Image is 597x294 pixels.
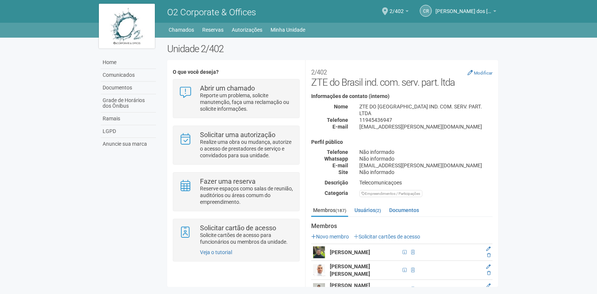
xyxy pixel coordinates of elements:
[409,285,417,293] span: Cartão de acesso cancelado
[435,1,491,14] span: Cintia Ribeiro Bottino dos Santos
[338,169,348,175] strong: Site
[354,155,498,162] div: Não informado
[200,185,294,205] p: Reserve espaços como salas de reunião, auditórios ou áreas comum do empreendimento.
[200,131,275,139] strong: Solicitar uma autorização
[354,103,498,117] div: ZTE DO [GEOGRAPHIC_DATA] IND. COM. SERV. PART. LTDA
[101,56,156,69] a: Home
[335,208,346,213] small: (187)
[200,92,294,112] p: Reporte um problema, solicite manutenção, faça uma reclamação ou solicite informações.
[474,70,493,76] small: Modificar
[99,4,155,48] img: logo.jpg
[325,190,348,196] strong: Categoria
[400,285,409,293] span: CPF 006.835.677-30
[200,224,276,232] strong: Solicitar cartão de acesso
[400,266,409,274] span: CPF 106.532.097-38
[311,223,493,230] strong: Membros
[200,139,294,159] p: Realize uma obra ou mudança, autorize o acesso de prestadores de serviço e convidados para sua un...
[324,156,348,162] strong: Whatsapp
[179,178,293,205] a: Fazer uma reserva Reserve espaços como salas de reunião, auditórios ou áreas comum do empreendime...
[101,69,156,82] a: Comunicados
[487,253,491,258] a: Excluir membro
[325,180,348,186] strong: Descrição
[487,271,491,276] a: Excluir membro
[409,266,417,274] span: Cartão de acesso ativo
[232,25,262,35] a: Autorizações
[311,205,348,217] a: Membros(187)
[327,149,348,155] strong: Telefone
[353,205,383,216] a: Usuários(2)
[354,234,420,240] a: Solicitar cartões de acesso
[101,125,156,138] a: LGPD
[311,69,327,76] small: 2/402
[468,70,493,76] a: Modificar
[101,94,156,113] a: Grade de Horários dos Ônibus
[313,246,325,258] img: user.png
[311,234,349,240] a: Novo membro
[330,249,370,255] strong: [PERSON_NAME]
[311,94,493,99] h4: Informações de contato (interno)
[390,9,409,15] a: 2/402
[179,132,293,159] a: Solicitar uma autorização Realize uma obra ou mudança, autorize o acesso de prestadores de serviç...
[486,283,491,288] a: Editar membro
[173,69,299,75] h4: O que você deseja?
[169,25,194,35] a: Chamados
[486,246,491,252] a: Editar membro
[202,25,224,35] a: Reservas
[435,9,496,15] a: [PERSON_NAME] dos [PERSON_NAME]
[179,225,293,245] a: Solicitar cartão de acesso Solicite cartões de acesso para funcionários ou membros da unidade.
[334,104,348,110] strong: Nome
[101,113,156,125] a: Ramais
[354,149,498,155] div: Não informado
[420,5,432,17] a: CR
[330,263,370,277] strong: [PERSON_NAME] [PERSON_NAME]
[332,124,348,130] strong: E-mail
[354,169,498,176] div: Não informado
[101,82,156,94] a: Documentos
[390,1,404,14] span: 2/402
[327,117,348,123] strong: Telefone
[179,85,293,112] a: Abrir um chamado Reporte um problema, solicite manutenção, faça uma reclamação ou solicite inform...
[409,248,417,256] span: Cartão de acesso cancelado
[332,162,348,168] strong: E-mail
[200,249,232,255] a: Veja o tutorial
[271,25,305,35] a: Minha Unidade
[387,205,421,216] a: Documentos
[486,264,491,269] a: Editar membro
[167,43,498,54] h2: Unidade 2/402
[200,232,294,245] p: Solicite cartões de acesso para funcionários ou membros da unidade.
[200,84,255,92] strong: Abrir um chamado
[354,162,498,169] div: [EMAIL_ADDRESS][PERSON_NAME][DOMAIN_NAME]
[359,190,422,197] div: Empreendimentos / Participações
[311,66,493,88] h2: ZTE do Brasil ind. com. serv. part. ltda
[354,117,498,123] div: 11945436947
[354,179,498,186] div: Telecomunicaçoes
[375,208,381,213] small: (2)
[400,248,409,256] span: CPF 213.074.468-09
[200,177,256,185] strong: Fazer uma reserva
[313,264,325,276] img: user.png
[101,138,156,150] a: Anuncie sua marca
[354,123,498,130] div: [EMAIL_ADDRESS][PERSON_NAME][DOMAIN_NAME]
[167,7,256,18] span: O2 Corporate & Offices
[311,139,493,145] h4: Perfil público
